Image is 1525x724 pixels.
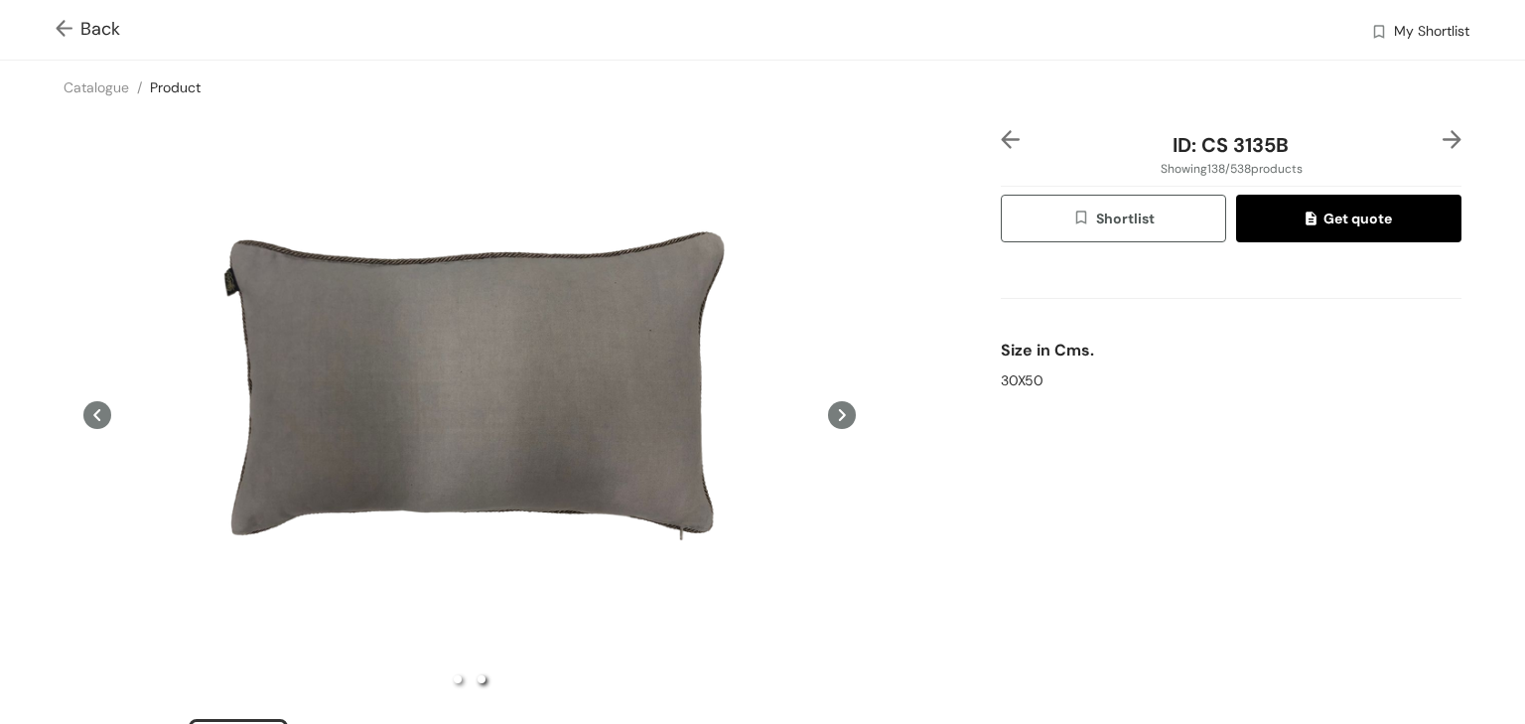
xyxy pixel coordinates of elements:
button: quoteGet quote [1236,195,1461,242]
img: wishlist [1370,23,1388,44]
div: Size in Cms. [1001,331,1461,370]
button: wishlistShortlist [1001,195,1226,242]
span: Get quote [1306,208,1391,229]
span: Shortlist [1072,208,1155,230]
img: right [1443,130,1461,149]
a: Product [150,78,201,96]
li: slide item 2 [478,675,485,683]
a: Catalogue [64,78,129,96]
img: quote [1306,212,1322,229]
img: wishlist [1072,209,1096,230]
li: slide item 1 [454,675,462,683]
span: My Shortlist [1394,21,1469,45]
img: left [1001,130,1020,149]
img: Go back [56,20,80,41]
span: Back [56,16,120,43]
span: / [137,78,142,96]
span: Showing 138 / 538 products [1161,160,1303,178]
span: ID: CS 3135B [1173,132,1289,158]
div: 30X50 [1001,370,1461,391]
